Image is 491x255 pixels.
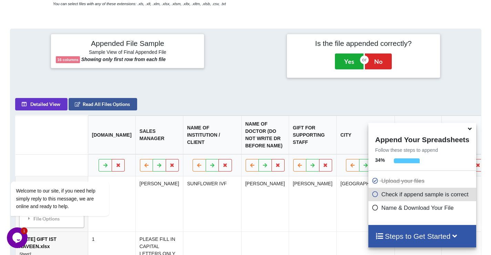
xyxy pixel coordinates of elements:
th: NAME OF DOCTOR (DO NOT WRITE DR BEFORE NAME) [241,116,288,154]
h6: Sample View of Final Appended File [56,49,199,56]
td: [PERSON_NAME] [288,176,336,232]
i: You can select files with any of these extensions: .xls, .xlt, .xlm, .xlsx, .xlsm, .xltx, .xltm, ... [53,2,226,6]
p: Upload your files [372,177,474,185]
th: PRIORITY [441,116,488,154]
b: 34 % [375,157,385,163]
iframe: chat widget [7,119,131,224]
th: SALES MANAGER [135,116,183,154]
th: [DOMAIN_NAME] [88,116,135,154]
p: Name & Download Your File [372,204,474,212]
button: No [365,53,392,69]
iframe: chat widget [7,227,29,248]
b: 16 columns [57,58,79,62]
td: SUNFLOWER IVF [183,176,241,232]
h4: Append Your Spreadsheets [368,134,476,144]
div: File Options [21,211,82,226]
th: CITY [336,116,394,154]
p: Check if append sample is correct [372,190,474,199]
button: Detailed View [15,98,67,110]
h4: Steps to Get Started [375,232,469,241]
td: [PERSON_NAME] [241,176,288,232]
button: Read All Files Options [68,98,137,110]
h4: Is the file appended correctly? [292,39,435,48]
th: GIFT FOR SUPPORTING STAFF [288,116,336,154]
th: PINCODE [394,116,441,154]
th: NAME OF INSTITUTION / CLIENT [183,116,241,154]
button: Yes [335,53,364,69]
h4: Appended File Sample [56,39,199,49]
p: Follow these steps to append [368,147,476,154]
td: [PERSON_NAME] [135,176,183,232]
b: Showing only first row from each file [81,57,166,62]
td: [GEOGRAPHIC_DATA] [336,176,394,232]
